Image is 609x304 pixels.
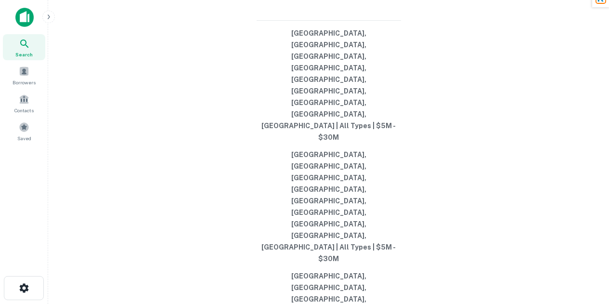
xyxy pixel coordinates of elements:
button: [GEOGRAPHIC_DATA], [GEOGRAPHIC_DATA], [GEOGRAPHIC_DATA], [GEOGRAPHIC_DATA], [GEOGRAPHIC_DATA], [G... [257,25,401,146]
span: Borrowers [13,79,36,86]
a: Borrowers [3,62,45,88]
span: Contacts [14,106,34,114]
img: capitalize-icon.png [15,8,34,27]
a: Contacts [3,90,45,116]
a: Search [3,34,45,60]
span: Search [15,51,33,58]
iframe: Chat Widget [561,227,609,273]
a: Saved [3,118,45,144]
button: [GEOGRAPHIC_DATA], [GEOGRAPHIC_DATA], [GEOGRAPHIC_DATA], [GEOGRAPHIC_DATA], [GEOGRAPHIC_DATA], [G... [257,146,401,267]
span: Saved [17,134,31,142]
